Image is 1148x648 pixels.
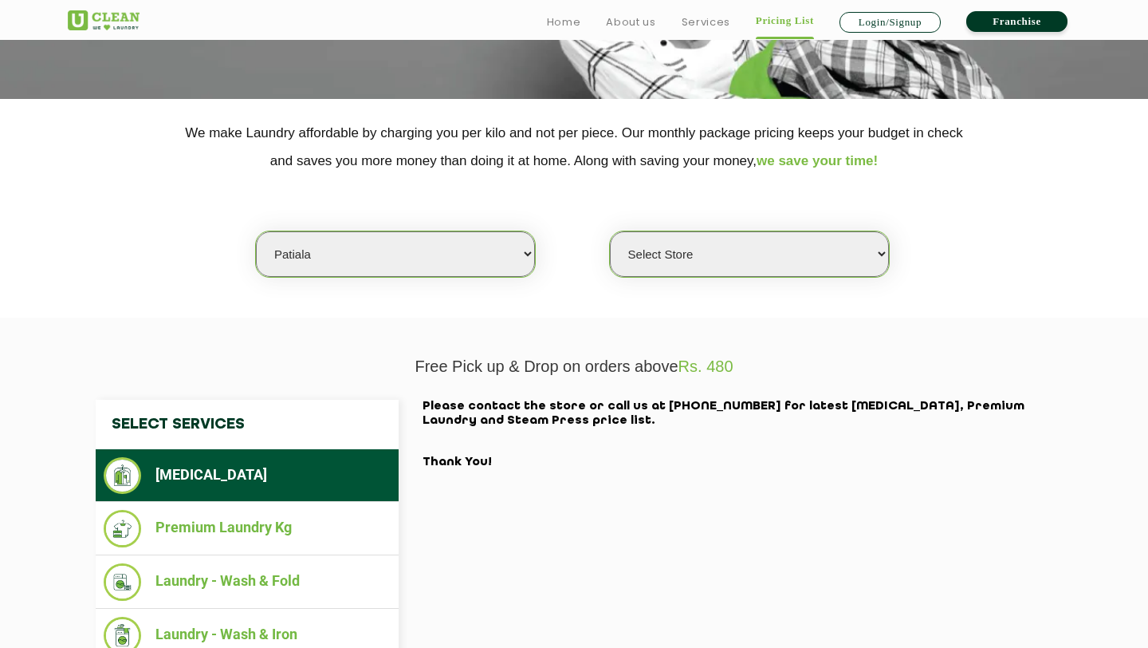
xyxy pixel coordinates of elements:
h2: Please contact the store or call us at [PHONE_NUMBER] for latest [MEDICAL_DATA], Premium Laundry ... [423,400,1052,470]
a: Franchise [966,11,1067,32]
p: Free Pick up & Drop on orders above [68,358,1080,376]
li: Laundry - Wash & Fold [104,563,391,601]
img: Dry Cleaning [104,457,141,494]
img: Laundry - Wash & Fold [104,563,141,601]
a: About us [606,13,655,32]
span: we save your time! [757,153,878,168]
li: Premium Laundry Kg [104,510,391,547]
a: Login/Signup [839,12,941,33]
h4: Select Services [96,400,399,449]
img: Premium Laundry Kg [104,510,141,547]
p: We make Laundry affordable by charging you per kilo and not per piece. Our monthly package pricin... [68,119,1080,175]
a: Services [682,13,730,32]
a: Pricing List [756,11,814,30]
a: Home [547,13,581,32]
span: Rs. 480 [678,358,733,375]
li: [MEDICAL_DATA] [104,457,391,494]
img: UClean Laundry and Dry Cleaning [68,10,140,30]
